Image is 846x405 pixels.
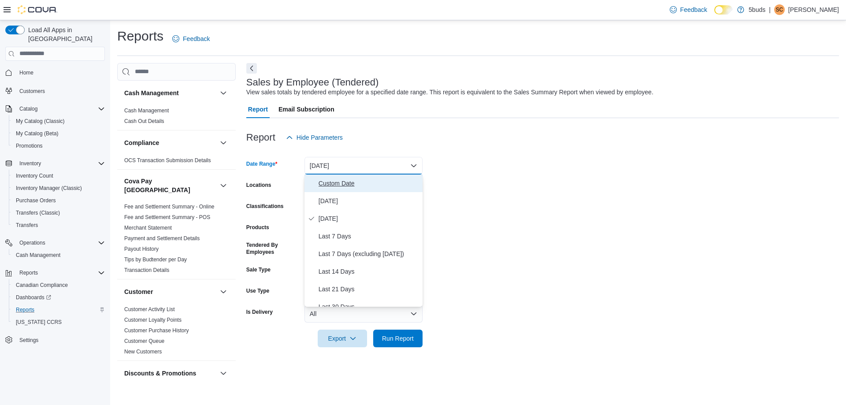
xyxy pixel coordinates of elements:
span: Report [248,100,268,118]
span: Catalog [16,104,105,114]
span: Inventory Count [16,172,53,179]
nav: Complex example [5,63,105,369]
span: Payment and Settlement Details [124,235,200,242]
span: Last 7 Days (excluding [DATE]) [319,249,419,259]
span: Customer Loyalty Points [124,316,182,323]
button: Compliance [124,138,216,147]
span: Dashboards [16,294,51,301]
h3: Cash Management [124,89,179,97]
span: My Catalog (Beta) [12,128,105,139]
a: Settings [16,335,42,346]
span: [DATE] [319,196,419,206]
button: Reports [2,267,108,279]
span: Last 30 Days [319,301,419,312]
span: Last 7 Days [319,231,419,242]
span: Last 14 Days [319,266,419,277]
div: Compliance [117,155,236,169]
button: Inventory Count [9,170,108,182]
h3: Discounts & Promotions [124,369,196,378]
span: Reports [19,269,38,276]
a: Cash Out Details [124,118,164,124]
label: Is Delivery [246,308,273,316]
h3: Cova Pay [GEOGRAPHIC_DATA] [124,177,216,194]
a: Payout History [124,246,159,252]
div: Select listbox [304,175,423,307]
span: Inventory [16,158,105,169]
label: Date Range [246,160,278,167]
span: Cash Management [12,250,105,260]
label: Use Type [246,287,269,294]
a: Customer Loyalty Points [124,317,182,323]
span: [US_STATE] CCRS [16,319,62,326]
a: Dashboards [9,291,108,304]
button: My Catalog (Classic) [9,115,108,127]
button: Catalog [16,104,41,114]
span: Transfers (Classic) [16,209,60,216]
button: Canadian Compliance [9,279,108,291]
span: Hide Parameters [297,133,343,142]
input: Dark Mode [714,5,733,15]
button: Cova Pay [GEOGRAPHIC_DATA] [218,180,229,191]
p: 5buds [749,4,765,15]
a: Fee and Settlement Summary - POS [124,214,210,220]
a: Inventory Manager (Classic) [12,183,85,193]
a: My Catalog (Classic) [12,116,68,126]
a: Customer Purchase History [124,327,189,334]
button: Customer [124,287,216,296]
span: Customers [19,88,45,95]
span: Fee and Settlement Summary - POS [124,214,210,221]
span: Cash Management [16,252,60,259]
span: [DATE] [319,213,419,224]
button: Inventory Manager (Classic) [9,182,108,194]
button: Inventory [2,157,108,170]
span: Feedback [680,5,707,14]
span: Customer Queue [124,338,164,345]
span: Fee and Settlement Summary - Online [124,203,215,210]
span: Run Report [382,334,414,343]
a: [US_STATE] CCRS [12,317,65,327]
a: Transfers [12,220,41,230]
a: New Customers [124,349,162,355]
span: Last 21 Days [319,284,419,294]
button: Compliance [218,137,229,148]
button: All [304,305,423,323]
span: Customers [16,85,105,96]
button: Operations [2,237,108,249]
div: View sales totals by tendered employee for a specified date range. This report is equivalent to t... [246,88,653,97]
span: Reports [12,305,105,315]
span: Load All Apps in [GEOGRAPHIC_DATA] [25,26,105,43]
span: Transaction Details [124,267,169,274]
button: Next [246,63,257,74]
a: Customer Queue [124,338,164,344]
button: Catalog [2,103,108,115]
button: Customer [218,286,229,297]
span: Promotions [12,141,105,151]
label: Tendered By Employees [246,242,301,256]
button: My Catalog (Beta) [9,127,108,140]
a: Tips by Budtender per Day [124,256,187,263]
a: Inventory Count [12,171,57,181]
label: Sale Type [246,266,271,273]
span: Dashboards [12,292,105,303]
a: Feedback [169,30,213,48]
button: Operations [16,238,49,248]
a: Dashboards [12,292,55,303]
button: Run Report [373,330,423,347]
h3: Compliance [124,138,159,147]
a: Cash Management [124,108,169,114]
button: Customers [2,84,108,97]
span: Payout History [124,245,159,253]
a: Customer Activity List [124,306,175,312]
span: Export [323,330,362,347]
a: Feedback [666,1,711,19]
span: Email Subscription [278,100,334,118]
span: Reports [16,268,105,278]
a: Reports [12,305,38,315]
button: Discounts & Promotions [124,369,216,378]
img: Cova [18,5,57,14]
button: Promotions [9,140,108,152]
